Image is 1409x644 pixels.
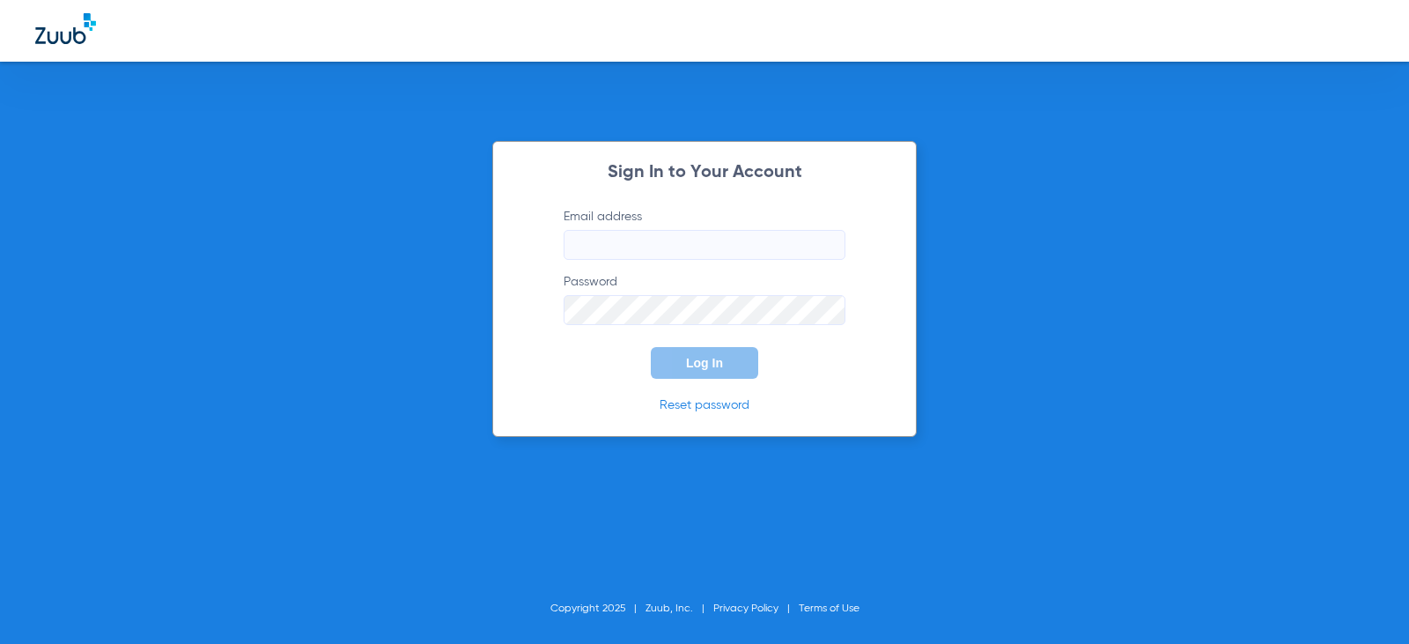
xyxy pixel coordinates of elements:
[645,600,713,618] li: Zuub, Inc.
[564,295,845,325] input: Password
[564,208,845,260] label: Email address
[564,273,845,325] label: Password
[537,164,872,181] h2: Sign In to Your Account
[35,13,96,44] img: Zuub Logo
[686,356,723,370] span: Log In
[651,347,758,379] button: Log In
[564,230,845,260] input: Email address
[713,603,778,614] a: Privacy Policy
[799,603,859,614] a: Terms of Use
[550,600,645,618] li: Copyright 2025
[660,399,749,411] a: Reset password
